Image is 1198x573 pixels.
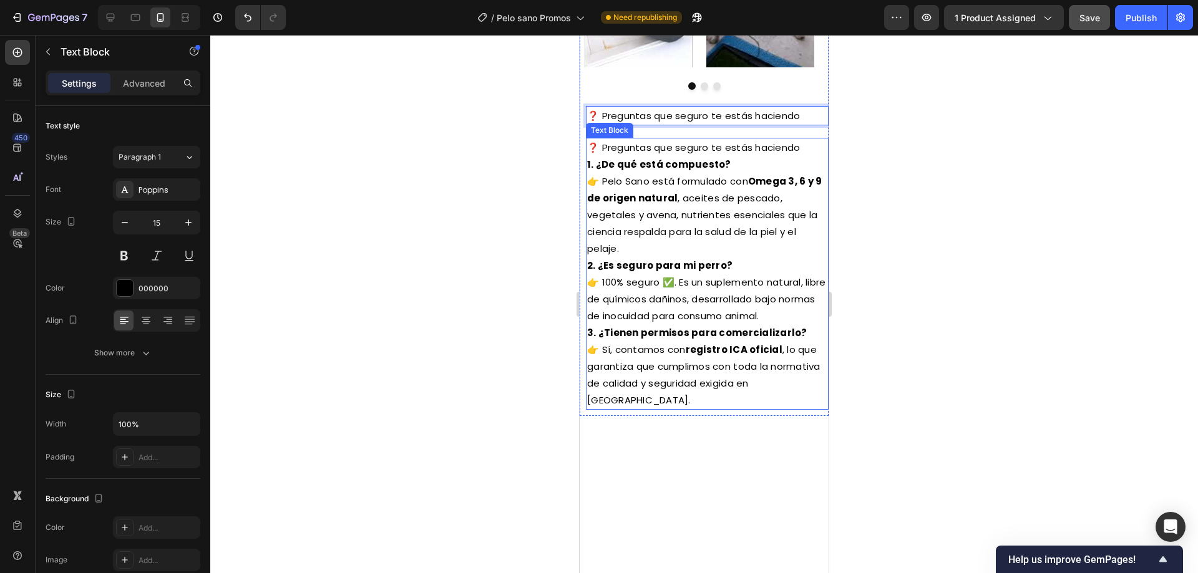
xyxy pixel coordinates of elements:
span: Help us improve GemPages! [1008,554,1156,566]
div: Color [46,282,65,294]
button: Show more [46,342,200,364]
iframe: Design area [580,35,829,573]
button: 1 product assigned [944,5,1064,30]
div: Open Intercom Messenger [1156,512,1186,542]
div: Palabras clave [147,74,198,82]
div: Text style [46,120,80,132]
div: Align [46,312,80,329]
div: Poppins [139,185,197,196]
div: Publish [1126,11,1157,24]
p: Settings [62,77,97,90]
span: Paragraph 1 [119,152,161,163]
div: Padding [46,451,74,463]
img: logo_orange.svg [20,20,30,30]
img: tab_domain_overview_orange.svg [52,72,62,82]
div: Show more [94,347,152,359]
span: / [491,11,494,24]
div: Background [46,491,106,508]
div: Image [46,554,67,566]
img: website_grey.svg [20,32,30,42]
div: Undo/Redo [235,5,286,30]
div: Size [46,214,79,231]
div: Beta [9,228,30,238]
div: Add... [139,555,197,566]
div: Add... [139,452,197,463]
img: tab_keywords_by_traffic_grey.svg [133,72,143,82]
div: Dominio: [DOMAIN_NAME] [32,32,140,42]
div: Styles [46,152,67,163]
div: Add... [139,522,197,534]
div: Color [46,522,65,533]
button: Show survey - Help us improve GemPages! [1008,552,1171,567]
p: 7 [82,10,87,25]
p: Text Block [61,44,167,59]
span: 1 product assigned [955,11,1036,24]
div: 450 [12,133,30,143]
input: Auto [114,413,200,435]
div: 000000 [139,283,197,294]
p: Advanced [123,77,165,90]
button: 7 [5,5,93,30]
div: v 4.0.25 [35,20,61,30]
button: Paragraph 1 [113,146,200,168]
span: Save [1079,12,1100,23]
div: Font [46,184,61,195]
button: Publish [1115,5,1167,30]
div: Size [46,387,79,403]
span: Need republishing [613,12,677,23]
div: Width [46,418,66,430]
span: Pelo sano Promos [497,11,571,24]
div: Dominio [66,74,95,82]
button: Save [1069,5,1110,30]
